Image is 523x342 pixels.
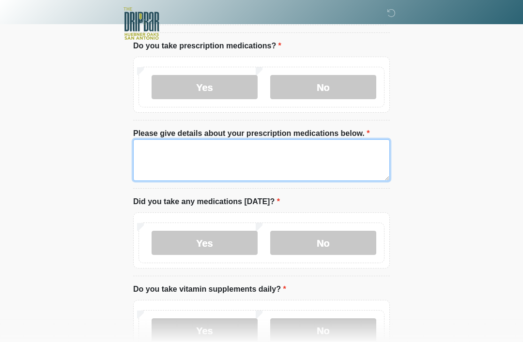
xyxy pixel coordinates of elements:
img: The DRIPBaR - The Strand at Huebner Oaks Logo [123,7,159,40]
label: No [270,75,376,99]
label: Did you take any medications [DATE]? [133,196,280,208]
label: Do you take vitamin supplements daily? [133,283,286,295]
label: Please give details about your prescription medications below. [133,128,369,139]
label: No [270,231,376,255]
label: Yes [152,75,258,99]
label: Yes [152,231,258,255]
